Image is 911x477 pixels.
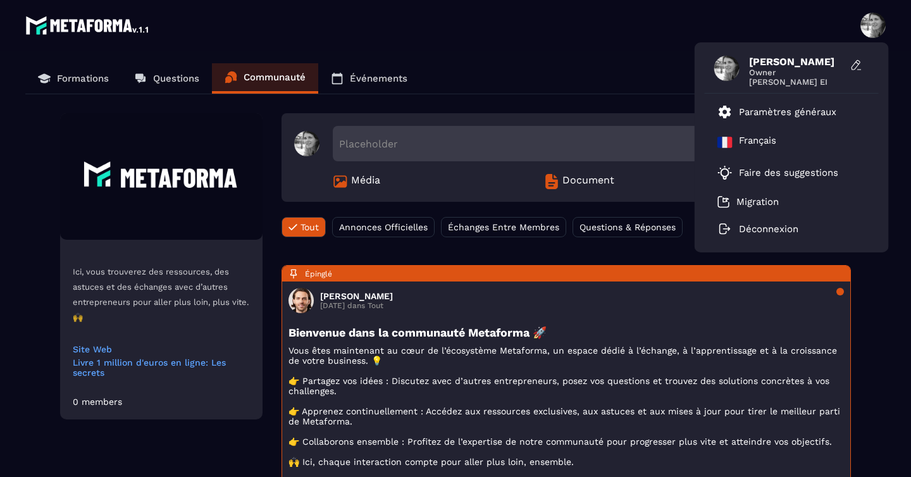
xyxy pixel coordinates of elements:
[350,73,407,84] p: Événements
[25,13,151,38] img: logo
[351,174,380,189] span: Média
[739,106,836,118] p: Paramètres généraux
[717,195,779,208] a: Migration
[57,73,109,84] p: Formations
[73,397,122,407] div: 0 members
[73,357,250,378] a: Livre 1 million d'euros en ligne: Les secrets
[739,223,798,235] p: Déconnexion
[212,63,318,94] a: Communauté
[320,291,393,301] h3: [PERSON_NAME]
[244,71,306,83] p: Communauté
[318,63,420,94] a: Événements
[717,104,836,120] a: Paramètres généraux
[339,222,428,232] span: Annonces Officielles
[121,63,212,94] a: Questions
[736,196,779,208] p: Migration
[448,222,559,232] span: Échanges Entre Membres
[320,301,393,310] p: [DATE] dans Tout
[579,222,676,232] span: Questions & Réponses
[739,167,838,178] p: Faire des suggestions
[288,326,844,339] h3: Bienvenue dans la communauté Metaforma 🚀
[73,264,250,325] p: Ici, vous trouverez des ressources, des astuces et des échanges avec d’autres entrepreneurs pour ...
[333,126,838,161] div: Placeholder
[739,135,776,150] p: Français
[305,269,332,278] span: Épinglé
[749,68,844,77] span: Owner
[749,56,844,68] span: [PERSON_NAME]
[749,77,844,87] span: [PERSON_NAME] EI
[73,344,250,354] a: Site Web
[717,165,850,180] a: Faire des suggestions
[301,222,319,232] span: Tout
[25,63,121,94] a: Formations
[562,174,614,189] span: Document
[60,113,263,240] img: Community background
[153,73,199,84] p: Questions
